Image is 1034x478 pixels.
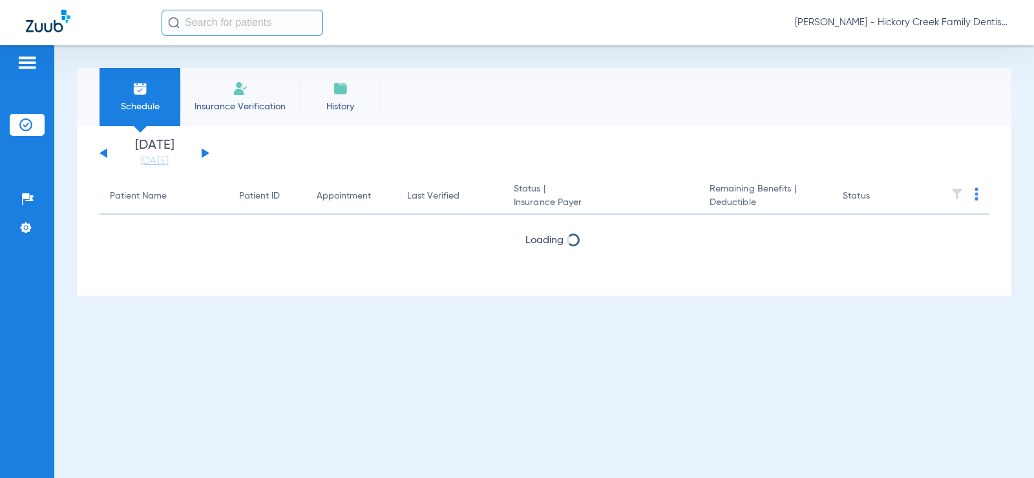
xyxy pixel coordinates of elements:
[116,155,193,168] a: [DATE]
[975,188,978,201] img: group-dot-blue.svg
[26,10,70,32] img: Zuub Logo
[795,16,1008,29] span: [PERSON_NAME] - Hickory Creek Family Dentistry
[333,81,348,96] img: History
[407,190,459,203] div: Last Verified
[951,188,964,201] img: filter.svg
[109,100,171,113] span: Schedule
[233,81,248,96] img: Manual Insurance Verification
[239,190,296,203] div: Patient ID
[317,190,386,203] div: Appointment
[832,179,920,215] th: Status
[190,100,290,113] span: Insurance Verification
[317,190,371,203] div: Appointment
[110,190,167,203] div: Patient Name
[116,139,193,168] li: [DATE]
[17,55,37,71] img: hamburger-icon
[310,100,371,113] span: History
[132,81,148,96] img: Schedule
[110,190,218,203] div: Patient Name
[407,190,493,203] div: Last Verified
[239,190,280,203] div: Patient ID
[162,10,323,36] input: Search for patients
[710,196,822,210] span: Deductible
[525,235,564,246] span: Loading
[514,196,689,210] span: Insurance Payer
[503,179,699,215] th: Status |
[168,17,180,28] img: Search Icon
[699,179,832,215] th: Remaining Benefits |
